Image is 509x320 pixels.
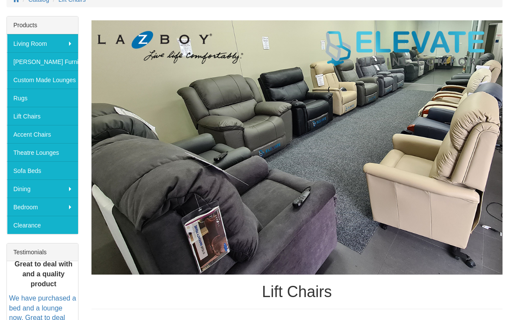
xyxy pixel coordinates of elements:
[7,16,78,34] div: Products
[7,216,78,234] a: Clearance
[7,161,78,179] a: Sofa Beds
[7,143,78,161] a: Theatre Lounges
[7,70,78,89] a: Custom Made Lounges
[91,283,503,301] h1: Lift Chairs
[7,179,78,198] a: Dining
[15,260,72,288] b: Great to deal with and a quality product
[7,89,78,107] a: Rugs
[91,20,503,275] img: Lift Chairs
[7,125,78,143] a: Accent Chairs
[7,198,78,216] a: Bedroom
[7,107,78,125] a: Lift Chairs
[7,243,78,261] div: Testimonials
[7,34,78,52] a: Living Room
[7,52,78,70] a: [PERSON_NAME] Furniture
